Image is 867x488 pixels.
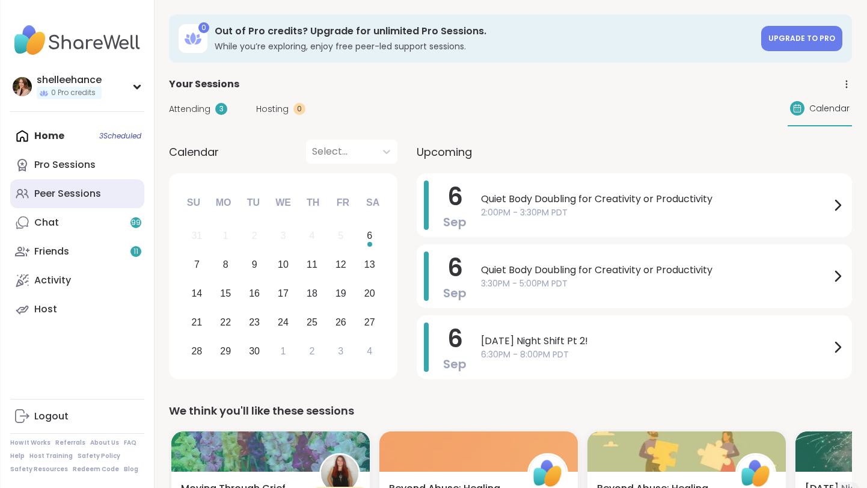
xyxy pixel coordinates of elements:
div: 6 [367,227,372,244]
div: Choose Monday, September 15th, 2025 [213,281,239,307]
a: Pro Sessions [10,150,144,179]
div: Choose Sunday, September 7th, 2025 [184,252,210,278]
a: Upgrade to Pro [761,26,842,51]
a: Activity [10,266,144,295]
span: Sep [443,356,467,372]
div: Choose Saturday, September 27th, 2025 [357,309,382,335]
div: 12 [335,256,346,273]
div: Choose Thursday, September 11th, 2025 [299,252,325,278]
div: Choose Wednesday, October 1st, 2025 [271,338,296,364]
div: Choose Thursday, September 25th, 2025 [299,309,325,335]
div: Choose Friday, October 3rd, 2025 [328,338,354,364]
div: Choose Tuesday, September 30th, 2025 [242,338,268,364]
div: Choose Sunday, September 28th, 2025 [184,338,210,364]
div: 4 [309,227,314,244]
div: 13 [364,256,375,273]
div: 31 [191,227,202,244]
h3: While you’re exploring, enjoy free peer-led support sessions. [215,40,754,52]
div: Sa [360,190,386,216]
div: Not available Wednesday, September 3rd, 2025 [271,223,296,249]
span: 6:30PM - 8:00PM PDT [481,348,830,361]
span: 99 [131,218,141,228]
div: Choose Saturday, September 6th, 2025 [357,223,382,249]
div: 27 [364,314,375,330]
div: Choose Saturday, October 4th, 2025 [357,338,382,364]
span: 6 [447,322,463,356]
a: FAQ [124,439,136,447]
span: Upcoming [417,144,472,160]
a: Host Training [29,452,73,460]
div: Su [180,190,207,216]
span: Calendar [809,102,850,115]
div: 17 [278,285,289,301]
div: Choose Thursday, October 2nd, 2025 [299,338,325,364]
div: Not available Friday, September 5th, 2025 [328,223,354,249]
div: 26 [335,314,346,330]
div: Choose Saturday, September 20th, 2025 [357,281,382,307]
div: 1 [223,227,228,244]
a: Blog [124,465,138,474]
div: 18 [307,285,317,301]
span: 6 [447,251,463,285]
div: Th [300,190,326,216]
a: About Us [90,439,119,447]
div: Choose Wednesday, September 24th, 2025 [271,309,296,335]
div: 2 [309,343,314,359]
div: 21 [191,314,202,330]
div: 3 [215,103,227,115]
div: 19 [335,285,346,301]
div: Activity [34,274,71,287]
span: Sep [443,285,467,301]
div: Choose Monday, September 22nd, 2025 [213,309,239,335]
div: 22 [220,314,231,330]
div: shelleehance [37,73,102,87]
div: Choose Saturday, September 13th, 2025 [357,252,382,278]
div: Choose Thursday, September 18th, 2025 [299,281,325,307]
img: ShareWell Nav Logo [10,19,144,61]
div: Choose Sunday, September 21st, 2025 [184,309,210,335]
div: 20 [364,285,375,301]
div: 8 [223,256,228,273]
img: shelleehance [13,77,32,96]
div: 10 [278,256,289,273]
div: Choose Wednesday, September 17th, 2025 [271,281,296,307]
div: Choose Friday, September 26th, 2025 [328,309,354,335]
div: Fr [329,190,356,216]
div: 16 [249,285,260,301]
span: 0 Pro credits [51,88,96,98]
a: How It Works [10,439,51,447]
div: Mo [210,190,236,216]
a: Help [10,452,25,460]
span: Quiet Body Doubling for Creativity or Productivity [481,192,830,206]
div: Choose Friday, September 12th, 2025 [328,252,354,278]
div: 25 [307,314,317,330]
a: Peer Sessions [10,179,144,208]
div: 3 [338,343,343,359]
div: month 2025-09 [182,221,384,365]
div: Choose Tuesday, September 16th, 2025 [242,281,268,307]
a: Host [10,295,144,324]
span: Quiet Body Doubling for Creativity or Productivity [481,263,830,277]
div: Peer Sessions [34,187,101,200]
div: Choose Tuesday, September 23rd, 2025 [242,309,268,335]
span: Attending [169,103,210,116]
div: 11 [307,256,317,273]
div: Not available Monday, September 1st, 2025 [213,223,239,249]
div: Tu [240,190,266,216]
div: 23 [249,314,260,330]
span: Hosting [256,103,289,116]
div: Choose Tuesday, September 9th, 2025 [242,252,268,278]
div: Not available Tuesday, September 2nd, 2025 [242,223,268,249]
div: 1 [281,343,286,359]
div: Choose Friday, September 19th, 2025 [328,281,354,307]
div: 15 [220,285,231,301]
div: Choose Monday, September 8th, 2025 [213,252,239,278]
span: 2:00PM - 3:30PM PDT [481,206,830,219]
a: Safety Resources [10,465,68,474]
div: 24 [278,314,289,330]
a: Friends11 [10,237,144,266]
h3: Out of Pro credits? Upgrade for unlimited Pro Sessions. [215,25,754,38]
div: Not available Sunday, August 31st, 2025 [184,223,210,249]
div: 9 [252,256,257,273]
span: Calendar [169,144,219,160]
